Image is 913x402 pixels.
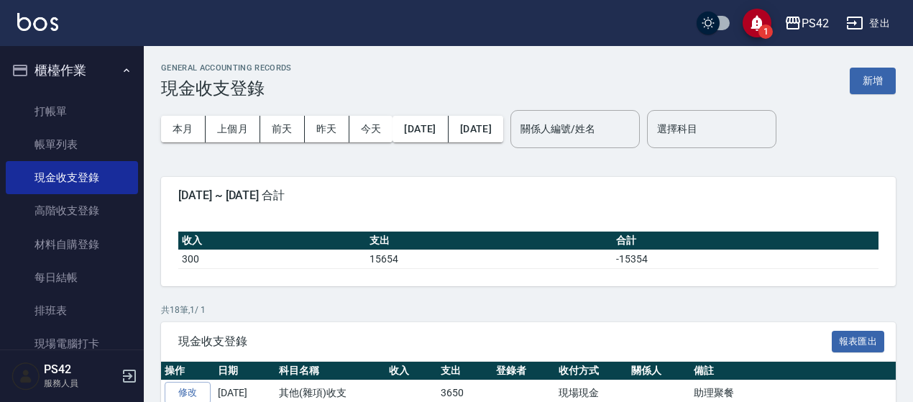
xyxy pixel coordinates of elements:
td: 300 [178,250,366,268]
th: 收付方式 [555,362,628,380]
a: 每日結帳 [6,261,138,294]
img: Person [12,362,40,390]
button: save [743,9,771,37]
th: 收入 [178,232,366,250]
th: 支出 [366,232,613,250]
a: 現場電腦打卡 [6,327,138,360]
h3: 現金收支登錄 [161,78,292,99]
th: 科目名稱 [275,362,385,380]
a: 材料自購登錄 [6,228,138,261]
button: 報表匯出 [832,331,885,353]
th: 收入 [385,362,438,380]
a: 高階收支登錄 [6,194,138,227]
td: -15354 [613,250,878,268]
th: 支出 [437,362,492,380]
img: Logo [17,13,58,31]
button: 本月 [161,116,206,142]
button: 昨天 [305,116,349,142]
button: 今天 [349,116,393,142]
td: 15654 [366,250,613,268]
th: 操作 [161,362,214,380]
p: 服務人員 [44,377,117,390]
th: 登錄者 [492,362,555,380]
button: [DATE] [449,116,503,142]
th: 日期 [214,362,275,380]
a: 排班表 [6,294,138,327]
button: 櫃檯作業 [6,52,138,89]
a: 打帳單 [6,95,138,128]
th: 合計 [613,232,878,250]
button: [DATE] [393,116,448,142]
button: PS42 [779,9,835,38]
a: 報表匯出 [832,334,885,347]
a: 現金收支登錄 [6,161,138,194]
p: 共 18 筆, 1 / 1 [161,303,896,316]
h5: PS42 [44,362,117,377]
a: 帳單列表 [6,128,138,161]
h2: GENERAL ACCOUNTING RECORDS [161,63,292,73]
button: 上個月 [206,116,260,142]
span: 現金收支登錄 [178,334,832,349]
button: 新增 [850,68,896,94]
span: [DATE] ~ [DATE] 合計 [178,188,878,203]
span: 1 [758,24,773,39]
button: 前天 [260,116,305,142]
div: PS42 [802,14,829,32]
a: 新增 [850,73,896,87]
button: 登出 [840,10,896,37]
th: 關係人 [628,362,690,380]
